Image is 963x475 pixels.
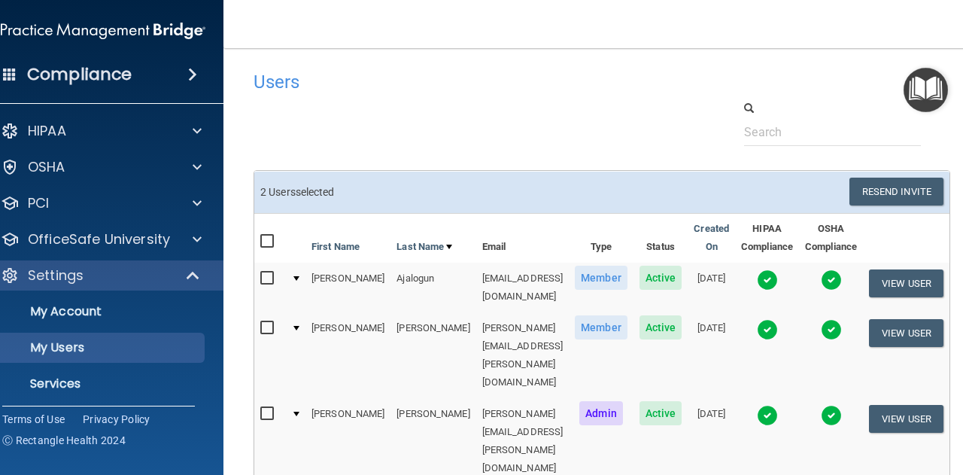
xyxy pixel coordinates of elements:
a: Created On [694,220,729,256]
td: [PERSON_NAME] [305,263,390,312]
td: Ajalogun [390,263,475,312]
button: Resend Invite [849,178,943,206]
img: tick.e7d51cea.svg [757,269,778,291]
td: [EMAIL_ADDRESS][DOMAIN_NAME] [476,263,570,312]
th: OSHA Compliance [799,214,863,263]
td: [DATE] [688,312,735,398]
p: OfficeSafe University [28,230,170,248]
a: OfficeSafe University [1,230,202,248]
td: [DATE] [688,263,735,312]
span: Active [639,266,682,290]
td: [PERSON_NAME] [390,312,475,398]
th: Type [569,214,633,263]
p: OSHA [28,158,65,176]
span: Ⓒ Rectangle Health 2024 [2,433,126,448]
img: tick.e7d51cea.svg [821,319,842,340]
span: Member [575,266,627,290]
h4: Users [254,72,651,92]
iframe: Drift Widget Chat Controller [888,371,945,428]
span: Member [575,315,627,340]
span: Active [639,401,682,425]
img: tick.e7d51cea.svg [821,405,842,426]
a: PCI [1,194,202,212]
img: tick.e7d51cea.svg [757,405,778,426]
span: Admin [579,401,623,425]
a: Settings [1,266,201,285]
img: tick.e7d51cea.svg [757,319,778,340]
th: Email [476,214,570,263]
a: Privacy Policy [83,412,150,427]
p: PCI [28,194,49,212]
h4: Compliance [27,64,132,85]
h6: 2 User selected [260,187,591,198]
a: Terms of Use [2,412,65,427]
p: Settings [28,266,84,285]
a: HIPAA [1,122,202,140]
button: Open Resource Center [904,68,948,112]
a: OSHA [1,158,202,176]
button: View User [869,319,943,347]
p: HIPAA [28,122,66,140]
td: [PERSON_NAME] [305,312,390,398]
span: s [290,186,296,198]
a: First Name [311,238,360,256]
img: tick.e7d51cea.svg [821,269,842,291]
img: PMB logo [1,16,205,46]
th: Status [633,214,688,263]
a: Last Name [396,238,452,256]
span: Active [639,315,682,340]
input: Search [744,118,921,146]
th: HIPAA Compliance [735,214,799,263]
button: View User [869,269,943,297]
button: View User [869,405,943,433]
td: [PERSON_NAME][EMAIL_ADDRESS][PERSON_NAME][DOMAIN_NAME] [476,312,570,398]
